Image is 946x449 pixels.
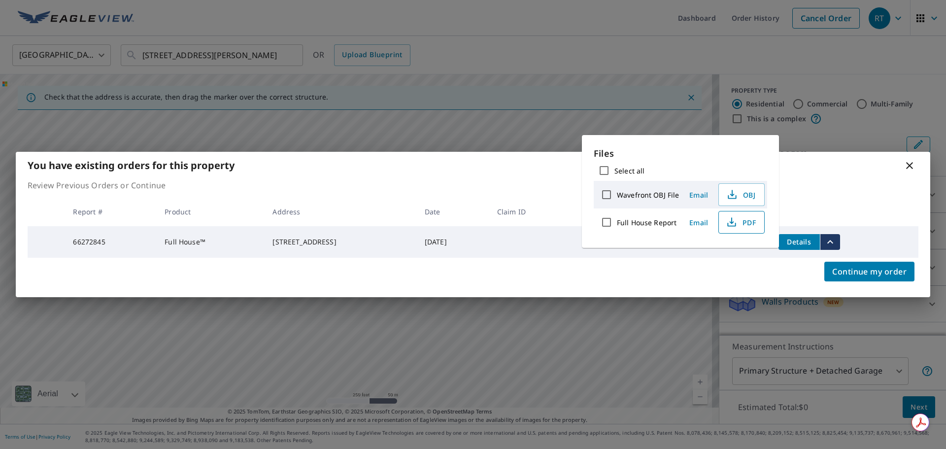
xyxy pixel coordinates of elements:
[614,166,644,175] label: Select all
[28,159,235,172] b: You have existing orders for this property
[718,183,765,206] button: OBJ
[157,226,265,258] td: Full House™
[683,187,714,203] button: Email
[778,234,820,250] button: detailsBtn-66272845
[272,237,409,247] div: [STREET_ADDRESS]
[725,189,756,201] span: OBJ
[417,197,489,226] th: Date
[574,197,656,226] th: Delivery
[687,218,710,227] span: Email
[683,215,714,230] button: Email
[824,262,914,281] button: Continue my order
[718,211,765,234] button: PDF
[265,197,417,226] th: Address
[832,265,907,278] span: Continue my order
[489,197,574,226] th: Claim ID
[784,237,814,246] span: Details
[617,190,679,200] label: Wavefront OBJ File
[417,226,489,258] td: [DATE]
[820,234,840,250] button: filesDropdownBtn-66272845
[28,179,918,191] p: Review Previous Orders or Continue
[617,218,676,227] label: Full House Report
[594,147,767,160] p: Files
[157,197,265,226] th: Product
[725,216,756,228] span: PDF
[687,190,710,200] span: Email
[65,197,157,226] th: Report #
[65,226,157,258] td: 66272845
[574,226,656,258] td: Regular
